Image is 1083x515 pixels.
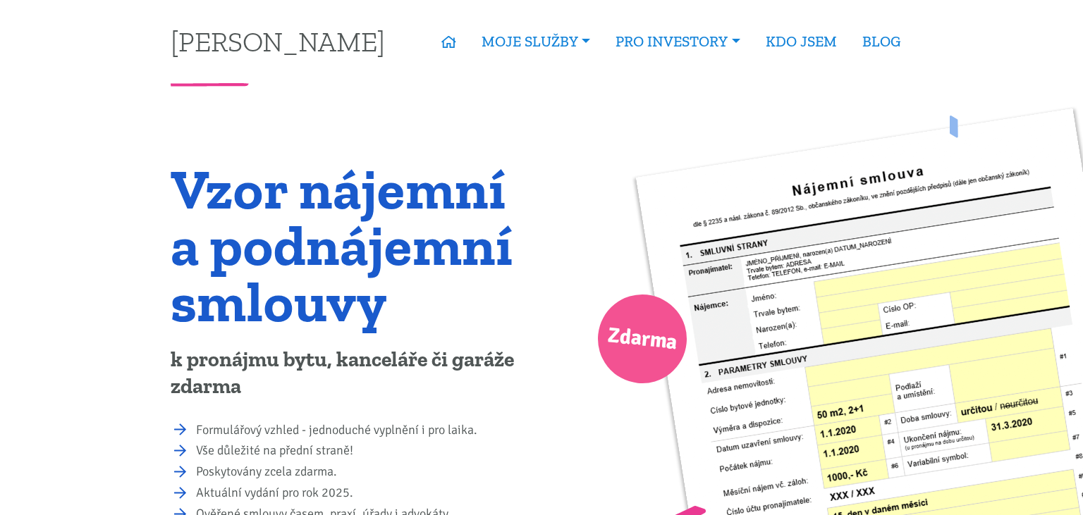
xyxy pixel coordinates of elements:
[606,317,679,361] span: Zdarma
[603,25,752,58] a: PRO INVESTORY
[196,483,532,503] li: Aktuální vydání pro rok 2025.
[469,25,603,58] a: MOJE SLUŽBY
[171,161,532,330] h1: Vzor nájemní a podnájemní smlouvy
[850,25,913,58] a: BLOG
[196,441,532,461] li: Vše důležité na přední straně!
[196,462,532,482] li: Poskytovány zcela zdarma.
[753,25,850,58] a: KDO JSEM
[171,347,532,400] p: k pronájmu bytu, kanceláře či garáže zdarma
[171,27,385,55] a: [PERSON_NAME]
[196,421,532,440] li: Formulářový vzhled - jednoduché vyplnění i pro laika.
